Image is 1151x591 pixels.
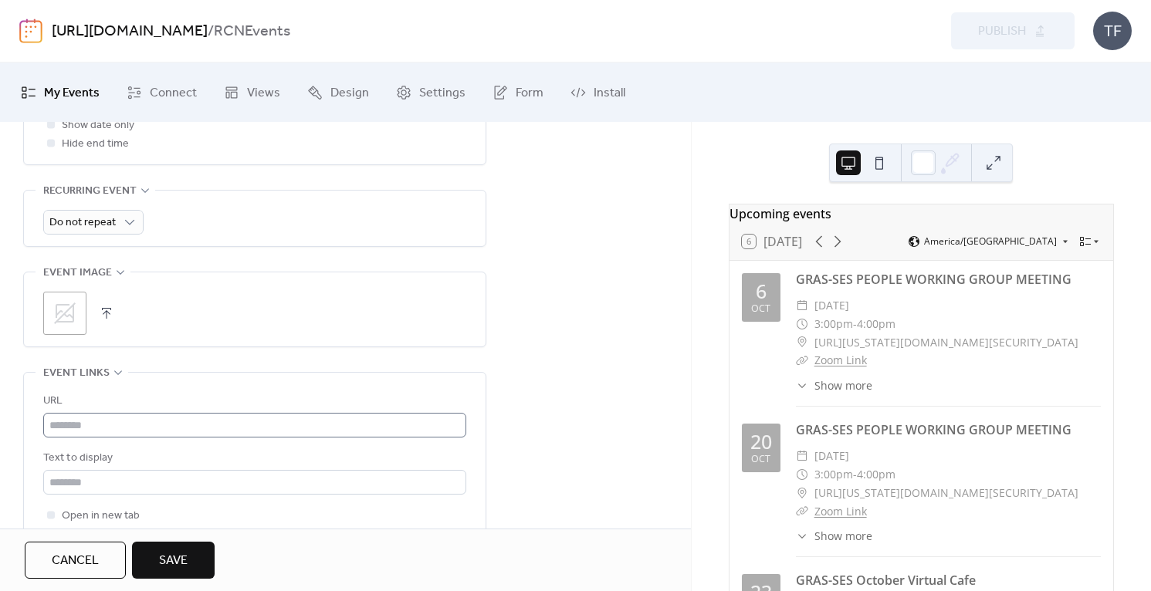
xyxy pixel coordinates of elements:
div: 20 [750,432,772,451]
div: ​ [796,377,808,393]
a: GRAS-SES PEOPLE WORKING GROUP MEETING [796,271,1071,288]
div: ​ [796,465,808,484]
div: 6 [756,282,767,301]
span: Open in new tab [62,507,140,525]
span: Connect [150,81,197,105]
b: RCNEvents [214,17,290,46]
a: Connect [115,69,208,116]
div: ​ [796,296,808,315]
div: ​ [796,315,808,333]
img: logo [19,19,42,43]
div: Upcoming events [730,204,1113,223]
div: URL [43,392,463,410]
a: GRAS-SES October Virtual Cafe [796,572,976,589]
span: Design [330,81,369,105]
a: GRAS-SES PEOPLE WORKING GROUP MEETING [796,421,1071,438]
button: Cancel [25,542,126,579]
div: ; [43,292,86,335]
button: ​Show more [796,528,872,544]
span: [URL][US_STATE][DOMAIN_NAME][SECURITY_DATA] [814,484,1078,502]
span: 4:00pm [857,315,895,333]
span: Show more [814,377,872,393]
span: Settings [419,81,465,105]
div: ​ [796,351,808,370]
span: 4:00pm [857,465,895,484]
span: 3:00pm [814,315,853,333]
div: Text to display [43,449,463,468]
a: Zoom Link [814,353,867,367]
b: / [208,17,214,46]
span: Cancel [52,552,99,570]
span: [DATE] [814,296,849,315]
span: Show date only [62,117,134,135]
div: ​ [796,528,808,544]
span: Save [159,552,188,570]
a: Zoom Link [814,504,867,518]
div: ​ [796,484,808,502]
span: Do not repeat [49,212,116,233]
span: Form [516,81,543,105]
span: [URL][US_STATE][DOMAIN_NAME][SECURITY_DATA] [814,333,1078,352]
a: Design [296,69,381,116]
span: - [853,465,857,484]
div: ​ [796,502,808,521]
a: [URL][DOMAIN_NAME] [52,17,208,46]
span: Views [247,81,280,105]
span: Show more [814,528,872,544]
a: My Events [9,69,111,116]
a: Form [481,69,555,116]
div: Oct [751,454,770,464]
div: TF [1093,12,1132,50]
div: ​ [796,333,808,352]
span: Event image [43,264,112,282]
span: Hide end time [62,135,129,154]
span: America/[GEOGRAPHIC_DATA] [924,237,1057,246]
a: Install [559,69,637,116]
div: ​ [796,447,808,465]
span: Recurring event [43,182,137,201]
span: 3:00pm [814,465,853,484]
span: - [853,315,857,333]
span: Event links [43,364,110,383]
a: Settings [384,69,477,116]
span: [DATE] [814,447,849,465]
div: Oct [751,304,770,314]
button: Save [132,542,215,579]
a: Views [212,69,292,116]
span: Install [594,81,625,105]
span: My Events [44,81,100,105]
button: ​Show more [796,377,872,393]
